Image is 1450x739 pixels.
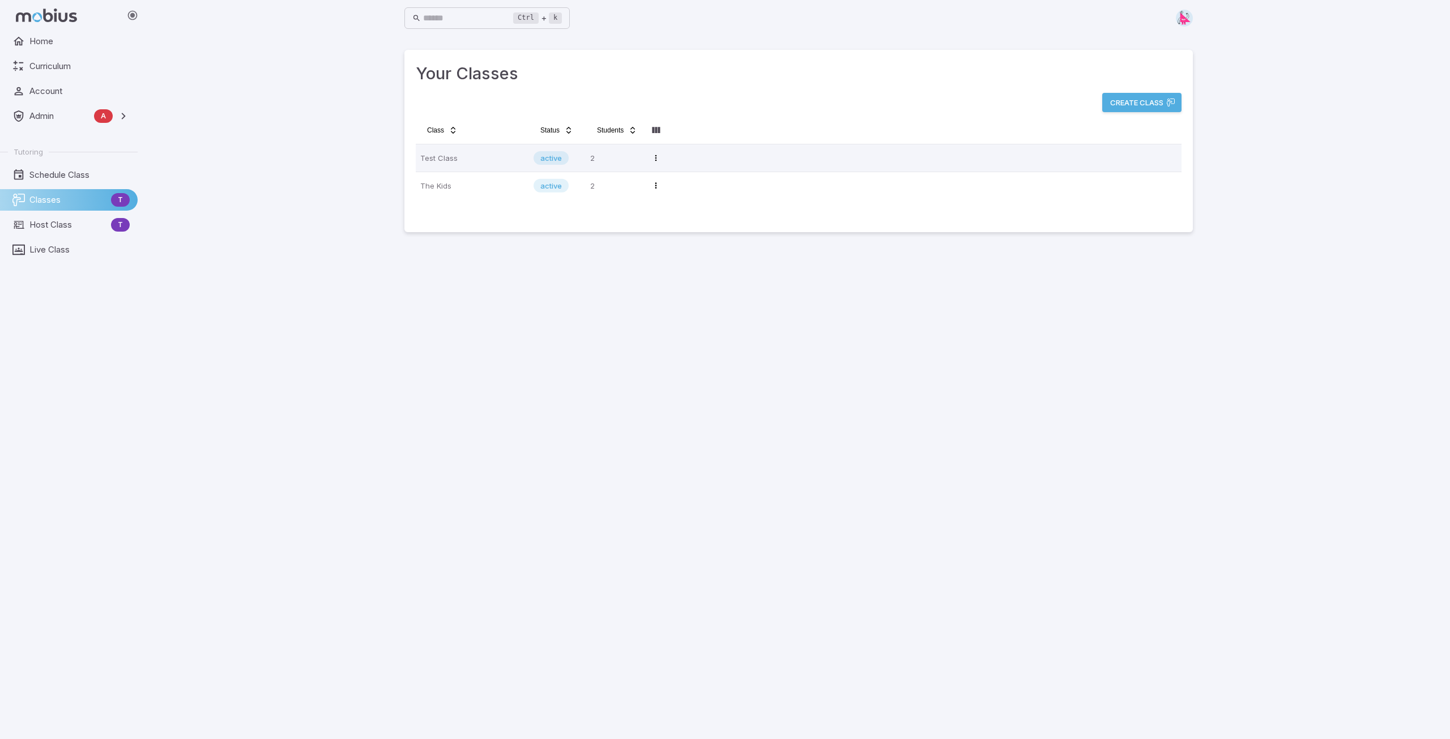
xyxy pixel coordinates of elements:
[94,110,113,122] span: A
[420,121,464,139] button: Class
[29,35,130,48] span: Home
[420,177,524,195] p: The Kids
[590,121,644,139] button: Students
[534,152,569,164] span: active
[29,60,130,72] span: Curriculum
[513,11,562,25] div: +
[29,169,130,181] span: Schedule Class
[590,149,638,167] p: 2
[416,61,1182,86] h3: Your Classes
[427,126,444,135] span: Class
[29,219,106,231] span: Host Class
[513,12,539,24] kbd: Ctrl
[29,85,130,97] span: Account
[647,121,665,139] button: Column visibility
[29,244,130,256] span: Live Class
[111,219,130,230] span: T
[534,121,580,139] button: Status
[29,194,106,206] span: Classes
[590,177,638,195] p: 2
[14,147,43,157] span: Tutoring
[540,126,560,135] span: Status
[111,194,130,206] span: T
[29,110,89,122] span: Admin
[420,149,524,167] p: Test Class
[1102,93,1182,112] button: Create Class
[597,126,624,135] span: Students
[549,12,562,24] kbd: k
[534,180,569,191] span: active
[1176,10,1193,27] img: right-triangle.svg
